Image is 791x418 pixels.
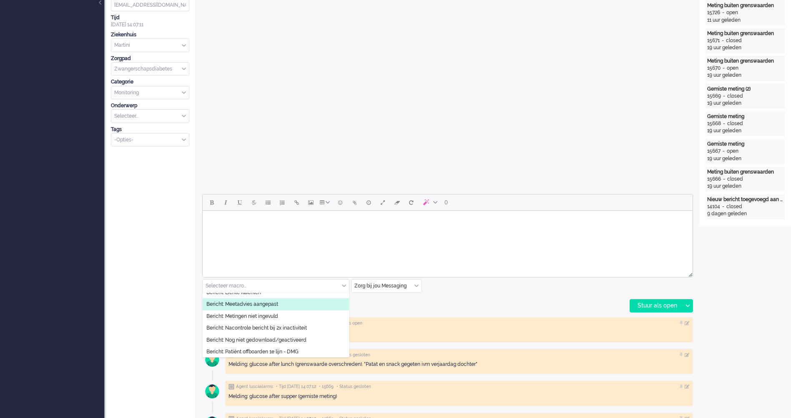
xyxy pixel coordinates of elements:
[111,133,189,147] div: Select Tags
[206,325,307,332] span: Bericht: Nacontrole bericht bij 2x inactiviteit
[707,100,783,107] div: 19 uur geleden
[727,176,743,183] div: closed
[218,195,233,209] button: Italic
[444,199,448,206] span: 0
[203,322,349,334] li: Bericht: Nacontrole bericht bij 2x inactiviteit
[707,113,783,120] div: Gemiste meting
[203,334,349,346] li: Bericht: Nog niet gedownload/geactiveerd
[336,352,370,358] span: • Status gesloten
[202,317,223,338] img: avatar
[229,329,690,336] div: Melding: glucose after supper (combinatie-alarm)
[707,155,783,162] div: 19 uur geleden
[721,120,727,127] div: -
[247,195,261,209] button: Strikethrough
[202,349,223,370] img: avatar
[204,195,218,209] button: Bold
[275,195,289,209] button: Numbered list
[721,93,727,100] div: -
[376,195,390,209] button: Fullscreen
[333,195,347,209] button: Emoticons
[203,310,349,322] li: Bericht: Metingen niet ingevuld
[727,65,738,72] div: open
[276,384,316,390] span: • Tijd [DATE] 14:07:12
[111,102,189,109] div: Onderwerp
[229,361,690,368] div: Melding: glucose after lunch (grenswaarde overschreden). "Patat en snack gegeten ivm verjaardag d...
[707,120,721,127] div: 15668
[707,203,720,210] div: 14104
[707,30,783,37] div: Meting buiten grenswaarden
[707,210,783,217] div: 9 dagen geleden
[707,86,783,93] div: Gemiste meting (2)
[111,126,189,133] div: Tags
[707,58,783,65] div: Meting buiten grenswaarden
[362,195,376,209] button: Delay message
[404,195,418,209] button: Reset content
[727,120,743,127] div: closed
[111,14,189,21] div: Tijd
[304,195,318,209] button: Insert/edit image
[236,384,273,390] span: Agent lusciialarms
[707,169,783,176] div: Meting buiten grenswaarden
[707,148,721,155] div: 15667
[707,65,721,72] div: 15670
[630,300,682,312] div: Stuur als open
[707,176,721,183] div: 15666
[229,384,234,390] img: ic_note_grey.svg
[390,195,404,209] button: Clear formatting
[203,211,693,269] iframe: Rich Text Area
[707,127,783,134] div: 19 uur geleden
[111,31,189,38] div: Ziekenhuis
[206,313,278,320] span: Bericht: Metingen niet ingevuld
[206,348,299,355] span: Bericht: Patiënt offboarden 1e lijn - DMG
[721,148,727,155] div: -
[233,195,247,209] button: Underline
[720,9,726,16] div: -
[707,9,720,16] div: 15726
[707,2,783,9] div: Meting buiten grenswaarden
[203,346,349,358] li: Bericht: Patiënt offboarden 1e lijn - DMG
[726,203,742,210] div: closed
[727,148,738,155] div: open
[111,55,189,62] div: Zorgpad
[418,195,441,209] button: AI
[707,141,783,148] div: Gemiste meting
[111,14,189,28] div: [DATE] 14:07:11
[727,93,743,100] div: closed
[721,176,727,183] div: -
[707,72,783,79] div: 19 uur geleden
[720,203,726,210] div: -
[707,44,783,51] div: 19 uur geleden
[229,393,690,400] div: Melding: glucose after supper (gemiste meting)
[720,37,726,44] div: -
[206,301,278,308] span: Bericht: Meetadvies aangepast
[203,287,349,299] li: Bericht: Lichte klachten
[707,37,720,44] div: 15671
[318,195,333,209] button: Table
[726,37,742,44] div: closed
[289,195,304,209] button: Insert/edit link
[707,183,783,190] div: 19 uur geleden
[261,195,275,209] button: Bullet list
[441,195,452,209] button: 0
[319,384,334,390] span: • 15669
[707,196,783,203] div: Nieuw bericht toegevoegd aan gesprek
[707,17,783,24] div: 11 uur geleden
[336,384,371,390] span: • Status gesloten
[203,298,349,310] li: Bericht: Meetadvies aangepast
[111,78,189,86] div: Categorie
[707,93,721,100] div: 15669
[206,289,261,296] span: Bericht: Lichte klachten
[686,269,693,277] div: Resize
[202,381,223,402] img: avatar
[726,9,738,16] div: open
[347,195,362,209] button: Add attachment
[721,65,727,72] div: -
[206,337,306,344] span: Bericht: Nog niet gedownload/geactiveerd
